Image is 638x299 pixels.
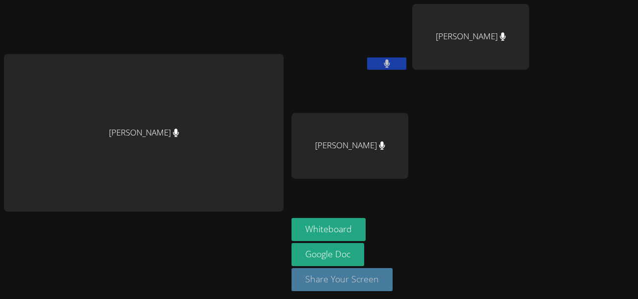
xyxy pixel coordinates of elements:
div: [PERSON_NAME] [412,4,529,70]
div: [PERSON_NAME] [292,113,408,179]
div: [PERSON_NAME] [4,54,284,212]
button: Whiteboard [292,218,366,241]
button: Share Your Screen [292,268,393,291]
a: Google Doc [292,243,364,266]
